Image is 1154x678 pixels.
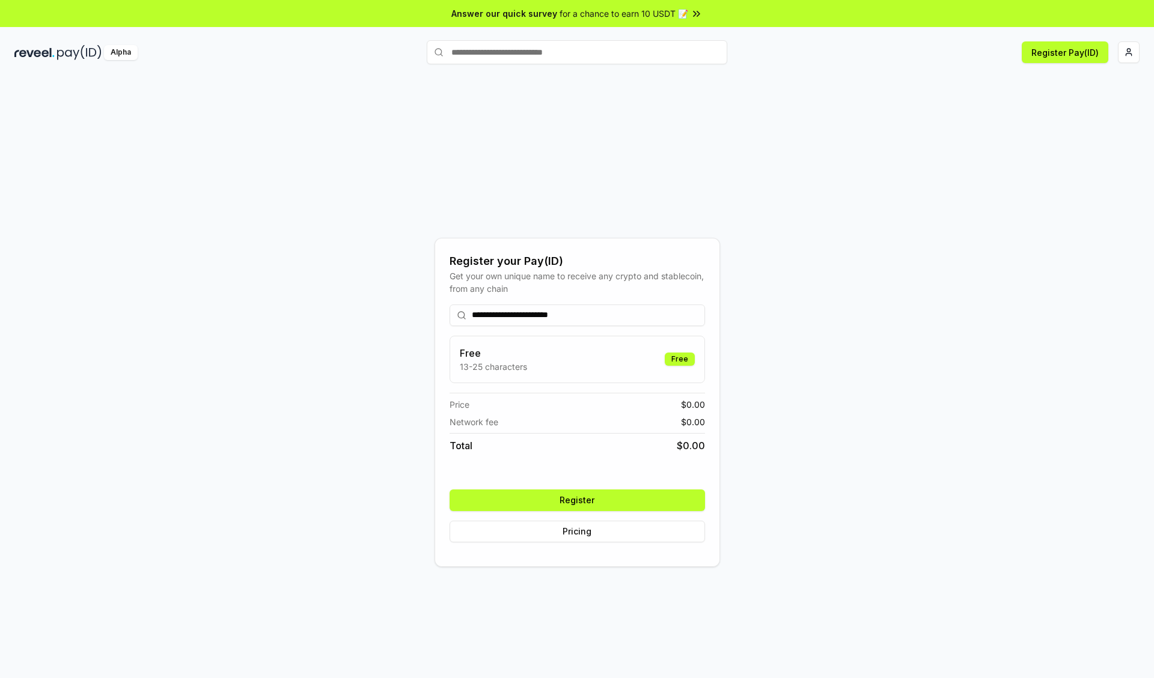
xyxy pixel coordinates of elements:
[681,398,705,411] span: $ 0.00
[677,438,705,453] span: $ 0.00
[451,7,557,20] span: Answer our quick survey
[460,360,527,373] p: 13-25 characters
[560,7,688,20] span: for a chance to earn 10 USDT 📝
[450,416,498,428] span: Network fee
[681,416,705,428] span: $ 0.00
[14,45,55,60] img: reveel_dark
[450,438,472,453] span: Total
[460,346,527,360] h3: Free
[450,253,705,270] div: Register your Pay(ID)
[450,521,705,542] button: Pricing
[665,353,695,366] div: Free
[1022,41,1108,63] button: Register Pay(ID)
[450,398,469,411] span: Price
[450,270,705,295] div: Get your own unique name to receive any crypto and stablecoin, from any chain
[104,45,138,60] div: Alpha
[57,45,102,60] img: pay_id
[450,489,705,511] button: Register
